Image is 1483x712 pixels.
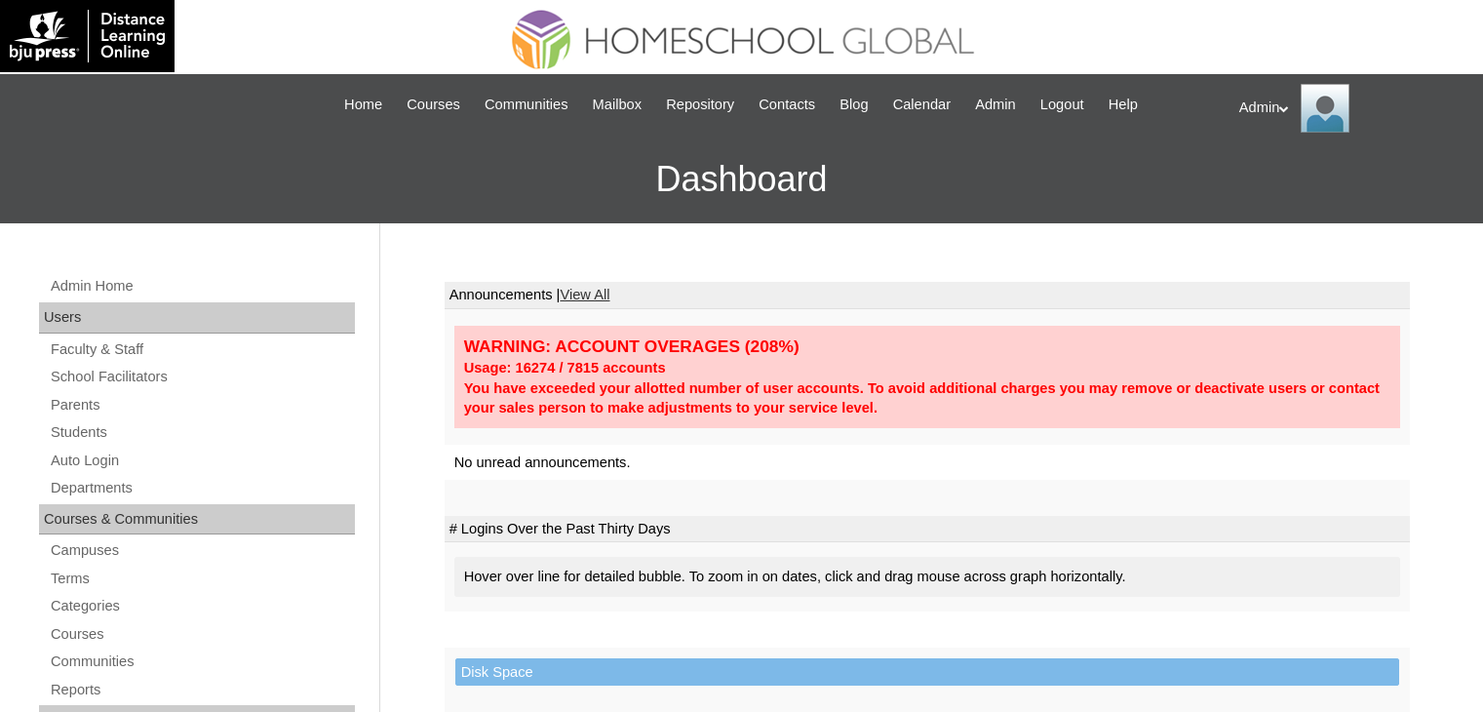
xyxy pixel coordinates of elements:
[464,378,1390,418] div: You have exceeded your allotted number of user accounts. To avoid additional charges you may remo...
[334,94,392,116] a: Home
[454,557,1400,597] div: Hover over line for detailed bubble. To zoom in on dates, click and drag mouse across graph horiz...
[464,360,666,376] strong: Usage: 16274 / 7815 accounts
[839,94,868,116] span: Blog
[49,594,355,618] a: Categories
[1031,94,1094,116] a: Logout
[583,94,652,116] a: Mailbox
[445,445,1410,481] td: No unread announcements.
[830,94,878,116] a: Blog
[1239,84,1463,133] div: Admin
[464,336,1390,358] div: WARNING: ACCOUNT OVERAGES (208%)
[759,94,815,116] span: Contacts
[49,678,355,702] a: Reports
[445,516,1410,543] td: # Logins Over the Past Thirty Days
[344,94,382,116] span: Home
[49,650,355,674] a: Communities
[475,94,578,116] a: Communities
[455,658,1399,687] td: Disk Space
[49,365,355,389] a: School Facilitators
[560,287,609,302] a: View All
[49,420,355,445] a: Students
[10,136,1473,223] h3: Dashboard
[49,274,355,298] a: Admin Home
[397,94,470,116] a: Courses
[49,449,355,473] a: Auto Login
[893,94,951,116] span: Calendar
[485,94,568,116] span: Communities
[39,302,355,334] div: Users
[49,476,355,500] a: Departments
[593,94,643,116] span: Mailbox
[49,538,355,563] a: Campuses
[975,94,1016,116] span: Admin
[39,504,355,535] div: Courses & Communities
[883,94,960,116] a: Calendar
[1109,94,1138,116] span: Help
[666,94,734,116] span: Repository
[965,94,1026,116] a: Admin
[49,337,355,362] a: Faculty & Staff
[1099,94,1148,116] a: Help
[49,622,355,647] a: Courses
[49,567,355,591] a: Terms
[10,10,165,62] img: logo-white.png
[1301,84,1349,133] img: Admin Homeschool Global
[656,94,744,116] a: Repository
[49,393,355,417] a: Parents
[749,94,825,116] a: Contacts
[1040,94,1084,116] span: Logout
[407,94,460,116] span: Courses
[445,282,1410,309] td: Announcements |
